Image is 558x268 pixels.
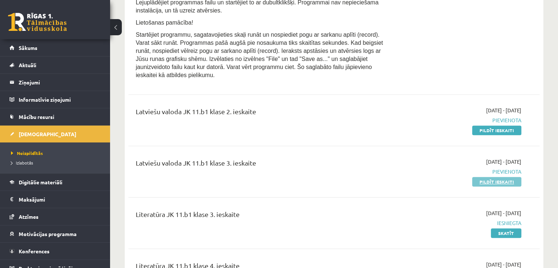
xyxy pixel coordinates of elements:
[486,158,521,166] span: [DATE] - [DATE]
[19,44,37,51] span: Sākums
[11,159,103,166] a: Izlabotās
[10,174,101,191] a: Digitālie materiāli
[19,179,62,185] span: Digitālie materiāli
[19,191,101,208] legend: Maksājumi
[19,248,50,254] span: Konferences
[8,13,67,31] a: Rīgas 1. Tālmācības vidusskola
[136,106,389,120] div: Latviešu valoda JK 11.b1 klase 2. ieskaite
[400,219,521,227] span: Iesniegta
[136,19,193,26] span: Lietošanas pamācība!
[136,32,383,78] span: Startējiet programmu, sagatavojieties skaļi runāt un nospiediet pogu ar sarkanu aplīti (record). ...
[491,228,521,238] a: Skatīt
[11,160,33,166] span: Izlabotās
[10,57,101,73] a: Aktuāli
[19,213,39,220] span: Atzīmes
[486,209,521,217] span: [DATE] - [DATE]
[19,231,77,237] span: Motivācijas programma
[10,126,101,142] a: [DEMOGRAPHIC_DATA]
[19,74,101,91] legend: Ziņojumi
[10,91,101,108] a: Informatīvie ziņojumi
[136,158,389,171] div: Latviešu valoda JK 11.b1 klase 3. ieskaite
[472,126,521,135] a: Pildīt ieskaiti
[10,243,101,260] a: Konferences
[486,106,521,114] span: [DATE] - [DATE]
[400,116,521,124] span: Pievienota
[400,168,521,175] span: Pievienota
[11,150,103,156] a: Neizpildītās
[10,208,101,225] a: Atzīmes
[10,225,101,242] a: Motivācijas programma
[11,150,43,156] span: Neizpildītās
[10,39,101,56] a: Sākums
[472,177,521,186] a: Pildīt ieskaiti
[10,74,101,91] a: Ziņojumi
[19,91,101,108] legend: Informatīvie ziņojumi
[19,131,76,137] span: [DEMOGRAPHIC_DATA]
[19,113,54,120] span: Mācību resursi
[10,108,101,125] a: Mācību resursi
[136,209,389,223] div: Literatūra JK 11.b1 klase 3. ieskaite
[10,191,101,208] a: Maksājumi
[19,62,36,68] span: Aktuāli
